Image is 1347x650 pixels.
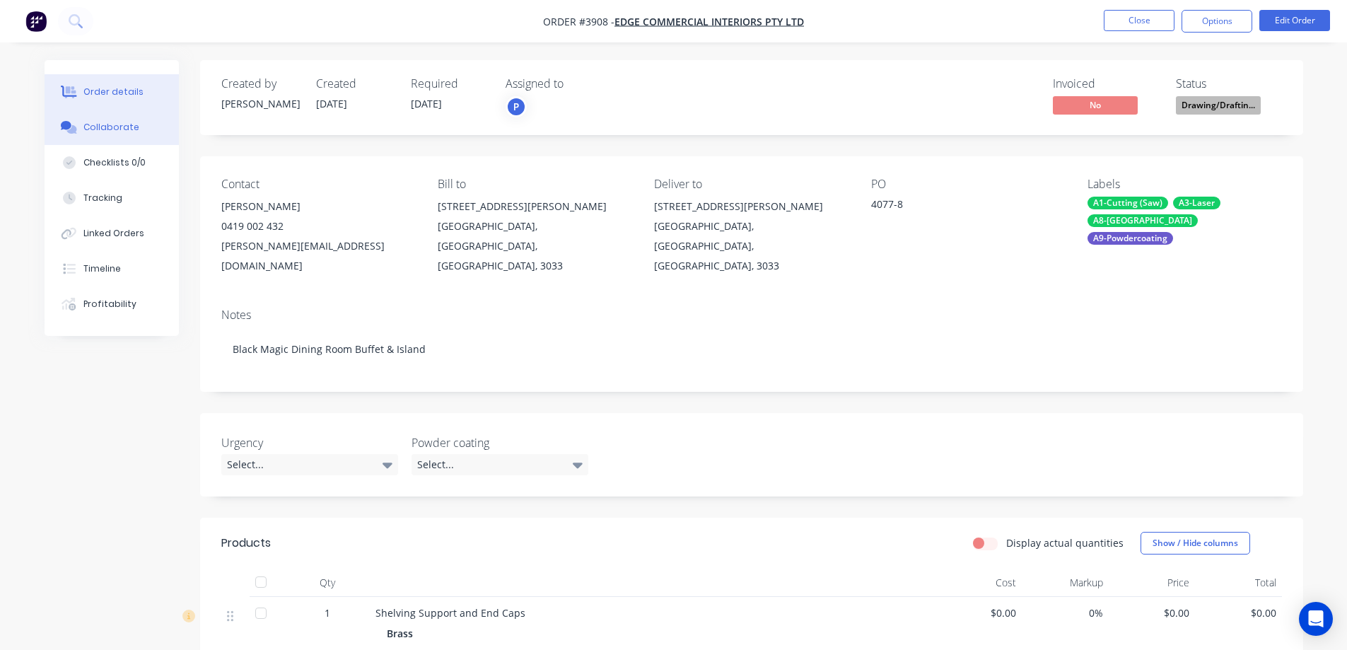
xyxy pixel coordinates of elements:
[1299,602,1333,636] div: Open Intercom Messenger
[1176,96,1261,117] button: Drawing/Draftin...
[654,216,848,276] div: [GEOGRAPHIC_DATA], [GEOGRAPHIC_DATA], [GEOGRAPHIC_DATA], 3033
[438,197,631,276] div: [STREET_ADDRESS][PERSON_NAME][GEOGRAPHIC_DATA], [GEOGRAPHIC_DATA], [GEOGRAPHIC_DATA], 3033
[1195,569,1282,597] div: Total
[614,15,804,28] a: Edge Commercial Interiors Pty Ltd
[83,298,136,311] div: Profitability
[221,178,415,191] div: Contact
[1201,605,1276,620] span: $0.00
[45,74,179,110] button: Order details
[221,77,299,91] div: Created by
[1109,569,1196,597] div: Price
[221,535,271,552] div: Products
[1027,605,1103,620] span: 0%
[83,86,144,98] div: Order details
[45,286,179,322] button: Profitability
[412,434,588,451] label: Powder coating
[411,97,442,110] span: [DATE]
[1022,569,1109,597] div: Markup
[506,77,647,91] div: Assigned to
[45,216,179,251] button: Linked Orders
[316,77,394,91] div: Created
[1087,197,1168,209] div: A1-Cutting (Saw)
[1141,532,1250,555] button: Show / Hide columns
[654,197,848,276] div: [STREET_ADDRESS][PERSON_NAME][GEOGRAPHIC_DATA], [GEOGRAPHIC_DATA], [GEOGRAPHIC_DATA], 3033
[45,251,179,286] button: Timeline
[438,197,631,216] div: [STREET_ADDRESS][PERSON_NAME]
[316,97,347,110] span: [DATE]
[941,605,1017,620] span: $0.00
[221,454,398,475] div: Select...
[221,327,1282,371] div: Black Magic Dining Room Buffet & Island
[83,262,121,275] div: Timeline
[221,197,415,276] div: [PERSON_NAME]0419 002 432[PERSON_NAME][EMAIL_ADDRESS][DOMAIN_NAME]
[1087,232,1173,245] div: A9-Powdercoating
[221,434,398,451] label: Urgency
[221,308,1282,322] div: Notes
[325,605,330,620] span: 1
[83,121,139,134] div: Collaborate
[871,197,1048,216] div: 4077-8
[1087,178,1281,191] div: Labels
[1053,77,1159,91] div: Invoiced
[221,236,415,276] div: [PERSON_NAME][EMAIL_ADDRESS][DOMAIN_NAME]
[221,96,299,111] div: [PERSON_NAME]
[1173,197,1220,209] div: A3-Laser
[45,180,179,216] button: Tracking
[83,192,122,204] div: Tracking
[438,178,631,191] div: Bill to
[221,197,415,216] div: [PERSON_NAME]
[25,11,47,32] img: Factory
[1114,605,1190,620] span: $0.00
[285,569,370,597] div: Qty
[83,156,146,169] div: Checklists 0/0
[1259,10,1330,31] button: Edit Order
[654,197,848,216] div: [STREET_ADDRESS][PERSON_NAME]
[387,623,419,644] div: Brass
[1104,10,1174,31] button: Close
[45,145,179,180] button: Checklists 0/0
[1006,535,1124,550] label: Display actual quantities
[654,178,848,191] div: Deliver to
[1053,96,1138,114] span: No
[438,216,631,276] div: [GEOGRAPHIC_DATA], [GEOGRAPHIC_DATA], [GEOGRAPHIC_DATA], 3033
[45,110,179,145] button: Collaborate
[412,454,588,475] div: Select...
[871,178,1065,191] div: PO
[543,15,614,28] span: Order #3908 -
[506,96,527,117] button: P
[1176,77,1282,91] div: Status
[1087,214,1198,227] div: A8-[GEOGRAPHIC_DATA]
[411,77,489,91] div: Required
[1182,10,1252,33] button: Options
[221,216,415,236] div: 0419 002 432
[375,606,525,620] span: Shelving Support and End Caps
[935,569,1022,597] div: Cost
[83,227,144,240] div: Linked Orders
[1176,96,1261,114] span: Drawing/Draftin...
